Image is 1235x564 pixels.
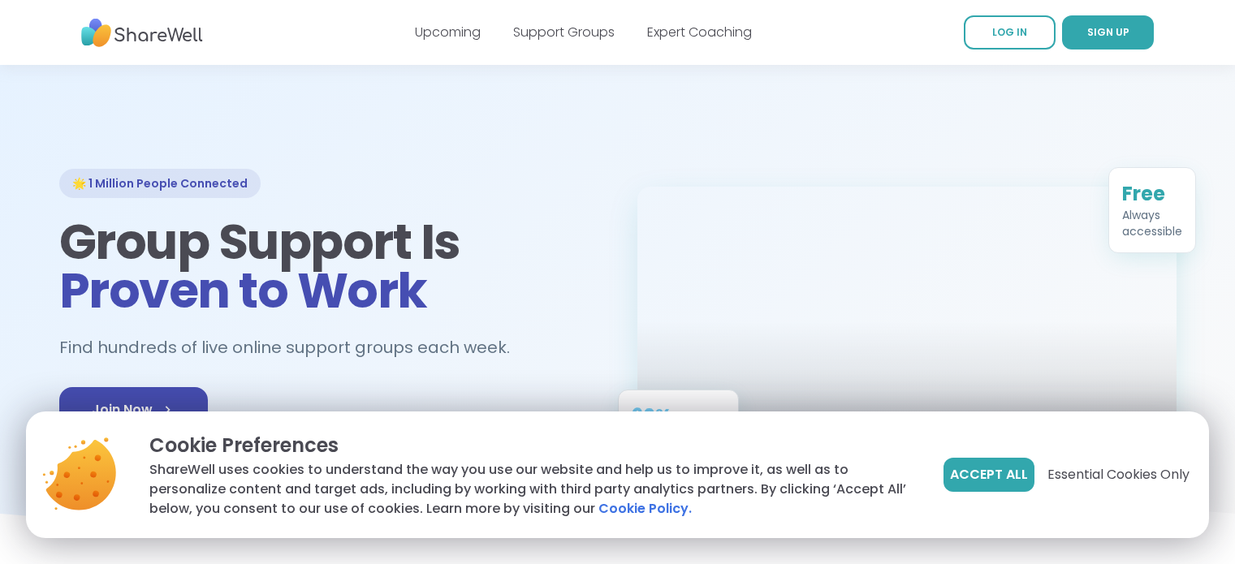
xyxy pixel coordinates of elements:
a: Expert Coaching [647,23,752,41]
span: Accept All [950,465,1028,484]
div: Always accessible [1122,207,1182,239]
div: 🌟 1 Million People Connected [59,169,261,198]
p: ShareWell uses cookies to understand the way you use our website and help us to improve it, as we... [149,460,918,519]
a: Upcoming [415,23,481,41]
img: ShareWell Nav Logo [81,11,203,55]
span: SIGN UP [1087,25,1129,39]
h2: Find hundreds of live online support groups each week. [59,334,527,361]
span: Essential Cookies Only [1047,465,1190,484]
a: SIGN UP [1062,15,1154,50]
span: Join Now [92,400,175,420]
span: Proven to Work [59,256,427,325]
button: Accept All [944,458,1034,492]
div: 90% [632,403,725,429]
p: Cookie Preferences [149,431,918,460]
h1: Group Support Is [59,217,598,315]
a: Cookie Policy. [598,499,692,519]
a: Support Groups [513,23,615,41]
span: LOG IN [992,25,1027,39]
a: LOG IN [964,15,1056,50]
div: Free [1122,181,1182,207]
a: Join Now [59,387,208,433]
